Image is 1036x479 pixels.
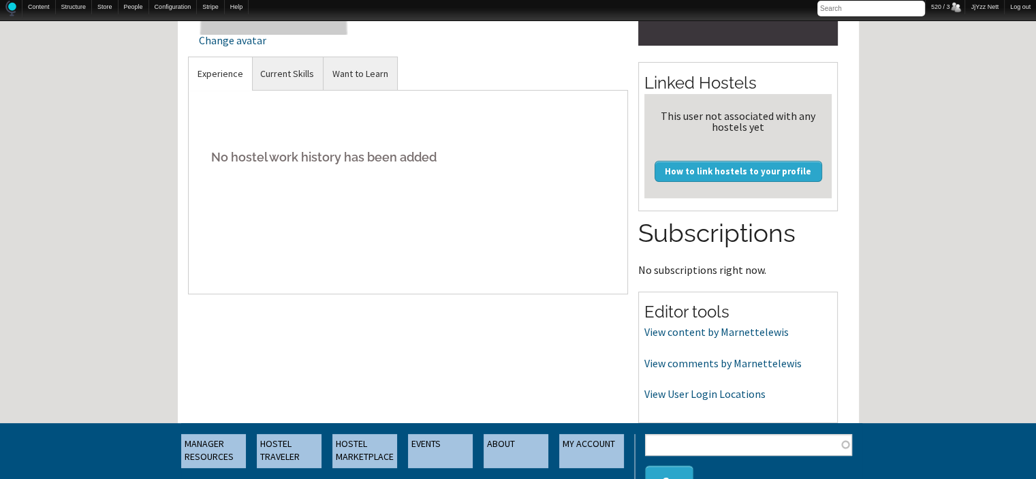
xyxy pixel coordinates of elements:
a: MANAGER RESOURCES [181,434,246,468]
h5: No hostel work history has been added [199,136,618,178]
a: View content by Marnettelewis [644,325,789,339]
a: View comments by Marnettelewis [644,356,802,370]
a: HOSTEL MARKETPLACE [332,434,397,468]
h2: Editor tools [644,300,832,324]
img: Home [5,1,16,16]
a: Current Skills [251,57,323,91]
div: Change avatar [199,35,349,46]
a: ABOUT [484,434,548,468]
h2: Linked Hostels [644,72,832,95]
h2: Subscriptions [638,216,838,251]
section: No subscriptions right now. [638,216,838,275]
a: HOSTEL TRAVELER [257,434,321,468]
a: View User Login Locations [644,387,766,401]
a: Want to Learn [324,57,397,91]
div: This user not associated with any hostels yet [650,110,826,132]
a: EVENTS [408,434,473,468]
a: Experience [189,57,252,91]
a: MY ACCOUNT [559,434,624,468]
a: How to link hostels to your profile [655,161,822,181]
input: Search [817,1,925,16]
